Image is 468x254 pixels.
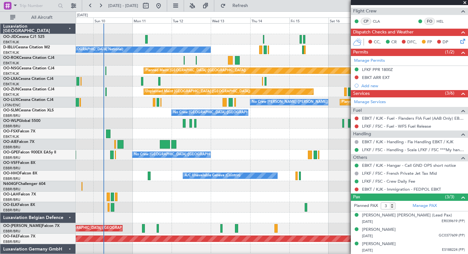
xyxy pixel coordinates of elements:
[424,18,435,25] div: FO
[436,18,451,24] a: HEL
[362,116,465,121] a: EBKT / KJK - Fuel - Flanders FIA Fuel (AAB Only) EBKT / KJK
[36,223,156,233] div: Unplanned Maint [GEOGRAPHIC_DATA] ([GEOGRAPHIC_DATA] National)
[443,39,448,46] span: DP
[3,161,18,165] span: OO-VSF
[361,18,371,25] div: CP
[362,234,373,238] span: [DATE]
[185,171,240,180] div: A/C Unavailable Geneva (Cointrin)
[342,97,442,107] div: Planned Maint [GEOGRAPHIC_DATA] ([GEOGRAPHIC_DATA])
[3,182,46,186] a: N604GFChallenger 604
[3,103,21,108] a: LFSN/ENC
[3,119,40,123] a: OO-WLPGlobal 5500
[3,56,19,60] span: OO-ROK
[145,87,250,96] div: Unplanned Maint [GEOGRAPHIC_DATA] ([GEOGRAPHIC_DATA])
[3,172,37,175] a: OO-HHOFalcon 8X
[77,13,88,18] div: [DATE]
[3,140,34,144] a: OO-AIEFalcon 7X
[427,39,432,46] span: FP
[353,90,370,97] span: Services
[3,124,20,129] a: EBBR/BRU
[413,203,437,209] a: Manage PAX
[7,12,69,23] button: All Aircraft
[227,4,254,8] span: Refresh
[374,39,381,46] span: CC,
[3,35,45,39] a: OO-JIDCessna CJ1 525
[3,77,18,81] span: OO-LXA
[362,227,396,233] div: [PERSON_NAME]
[445,194,454,200] span: (3/3)
[3,46,16,49] span: D-IBLU
[362,139,453,145] a: EBKT / KJK - Handling - Fia Handling EBKT / KJK
[3,203,35,207] a: OO-ELKFalcon 8X
[3,224,42,228] span: OO-[PERSON_NAME]
[3,182,18,186] span: N604GF
[3,67,19,70] span: OO-NSG
[108,3,138,9] span: [DATE] - [DATE]
[353,154,367,161] span: Others
[173,108,280,117] div: No Crew [GEOGRAPHIC_DATA] ([GEOGRAPHIC_DATA] National)
[354,203,378,209] label: Planned PAX
[354,99,386,105] a: Manage Services
[3,172,20,175] span: OO-HHO
[3,46,50,49] a: D-IBLUCessna Citation M2
[362,147,465,152] a: LFKF / FSC - Handling - Scala LFKF / FSC ***My handling***
[3,67,54,70] a: OO-NSGCessna Citation CJ4
[407,39,417,46] span: DFC,
[442,219,465,224] span: ER039619 (PP)
[19,1,56,11] input: Trip Number
[329,18,368,23] div: Sat 16
[3,61,19,66] a: EBKT/KJK
[93,18,132,23] div: Sun 10
[373,18,387,24] a: CLA
[354,58,385,64] a: Manage Permits
[3,113,20,118] a: EBBR/BRU
[3,88,19,91] span: OO-ZUN
[3,224,60,228] a: OO-[PERSON_NAME]Falcon 7X
[3,203,18,207] span: OO-ELK
[3,140,17,144] span: OO-AIE
[439,233,465,238] span: GC0377609 (PP)
[362,171,437,176] a: LFKF / FSC - French Private Jet Tax Mid
[3,176,20,181] a: EBBR/BRU
[3,77,53,81] a: OO-LXACessna Citation CJ4
[17,15,67,20] span: All Aircraft
[442,247,465,253] span: ES188224 (PP)
[3,98,18,102] span: OO-LUX
[3,151,18,154] span: OO-GPE
[362,123,431,129] a: LFKF / FSC - Fuel - WFS Fuel Release
[3,40,19,45] a: EBKT/KJK
[3,35,17,39] span: OO-JID
[3,239,20,244] a: EBBR/BRU
[362,212,452,219] div: [PERSON_NAME] [PERSON_NAME] (Lead Pax)
[362,219,373,224] span: [DATE]
[353,8,377,15] span: Flight Crew
[252,97,328,107] div: No Crew [PERSON_NAME] ([PERSON_NAME])
[353,49,368,56] span: Permits
[353,29,414,36] span: Dispatch Checks and Weather
[3,193,18,196] span: OO-LAH
[3,193,36,196] a: OO-LAHFalcon 7X
[250,18,289,23] div: Thu 14
[3,155,20,160] a: EBBR/BRU
[3,50,19,55] a: EBKT/KJK
[3,151,56,154] a: OO-GPEFalcon 900EX EASy II
[211,18,250,23] div: Wed 13
[353,131,371,138] span: Handling
[361,83,465,88] div: Add new
[391,39,397,46] span: CR
[3,145,20,150] a: EBBR/BRU
[362,67,393,72] div: LFKF PPR 1800Z
[3,166,20,171] a: EBBR/BRU
[3,161,35,165] a: OO-VSFFalcon 8X
[3,56,54,60] a: OO-ROKCessna Citation CJ4
[3,235,35,238] a: OO-FAEFalcon 7X
[3,109,18,112] span: OO-SLM
[353,107,362,114] span: Fuel
[3,130,18,133] span: OO-FSX
[362,163,456,168] a: EBKT / KJK - Hangar - Call GND OPS short notice
[3,229,20,234] a: EBBR/BRU
[289,18,329,23] div: Fri 15
[362,248,373,253] span: [DATE]
[445,90,454,96] span: (3/6)
[3,71,19,76] a: EBKT/KJK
